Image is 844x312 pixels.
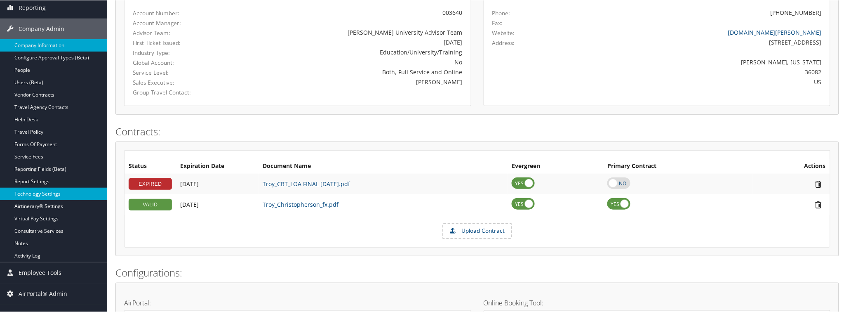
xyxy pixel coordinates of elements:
div: VALID [129,199,172,210]
span: AirPortal® Admin [19,283,67,304]
span: [DATE] [180,180,199,187]
div: Education/University/Training [247,47,463,56]
label: Account Number: [133,9,234,17]
div: Add/Edit Date [180,180,254,187]
th: Evergreen [508,158,603,173]
th: Expiration Date [176,158,259,173]
div: Both, Full Service and Online [247,67,463,76]
label: Service Level: [133,68,234,76]
h2: Configurations: [115,265,839,279]
div: US [578,77,822,86]
label: Address: [492,38,515,47]
div: Add/Edit Date [180,201,254,208]
label: Upload Contract [443,224,511,238]
label: Advisor Team: [133,28,234,37]
div: 003640 [247,8,463,17]
th: Actions [752,158,830,173]
label: First Ticket Issued: [133,38,234,47]
th: Document Name [259,158,508,173]
th: Primary Contract [603,158,752,173]
h4: AirPortal: [124,299,471,306]
h4: Online Booking Tool: [484,299,831,306]
label: Phone: [492,9,510,17]
div: 36082 [578,67,822,76]
div: [PERSON_NAME] [247,77,463,86]
div: [PERSON_NAME] University Advisor Team [247,28,463,36]
div: [PERSON_NAME], [US_STATE] [578,57,822,66]
label: Industry Type: [133,48,234,57]
div: No [247,57,463,66]
label: Account Manager: [133,19,234,27]
span: Employee Tools [19,262,61,283]
div: [PHONE_NUMBER] [771,8,822,17]
i: Remove Contract [811,200,826,209]
span: [DATE] [180,200,199,208]
div: EXPIRED [129,178,172,189]
a: [DOMAIN_NAME][PERSON_NAME] [728,28,822,36]
a: Troy_Christopherson_fx.pdf [263,200,339,208]
label: Fax: [492,19,503,27]
div: [STREET_ADDRESS] [578,38,822,46]
i: Remove Contract [811,180,826,188]
h2: Contracts: [115,124,839,138]
span: Company Admin [19,18,64,39]
label: Global Account: [133,58,234,66]
label: Group Travel Contact: [133,88,234,96]
th: Status [125,158,176,173]
label: Sales Executive: [133,78,234,86]
div: [DATE] [247,38,463,46]
a: Troy_CBT_LOA FINAL [DATE].pdf [263,180,350,187]
label: Website: [492,28,515,37]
